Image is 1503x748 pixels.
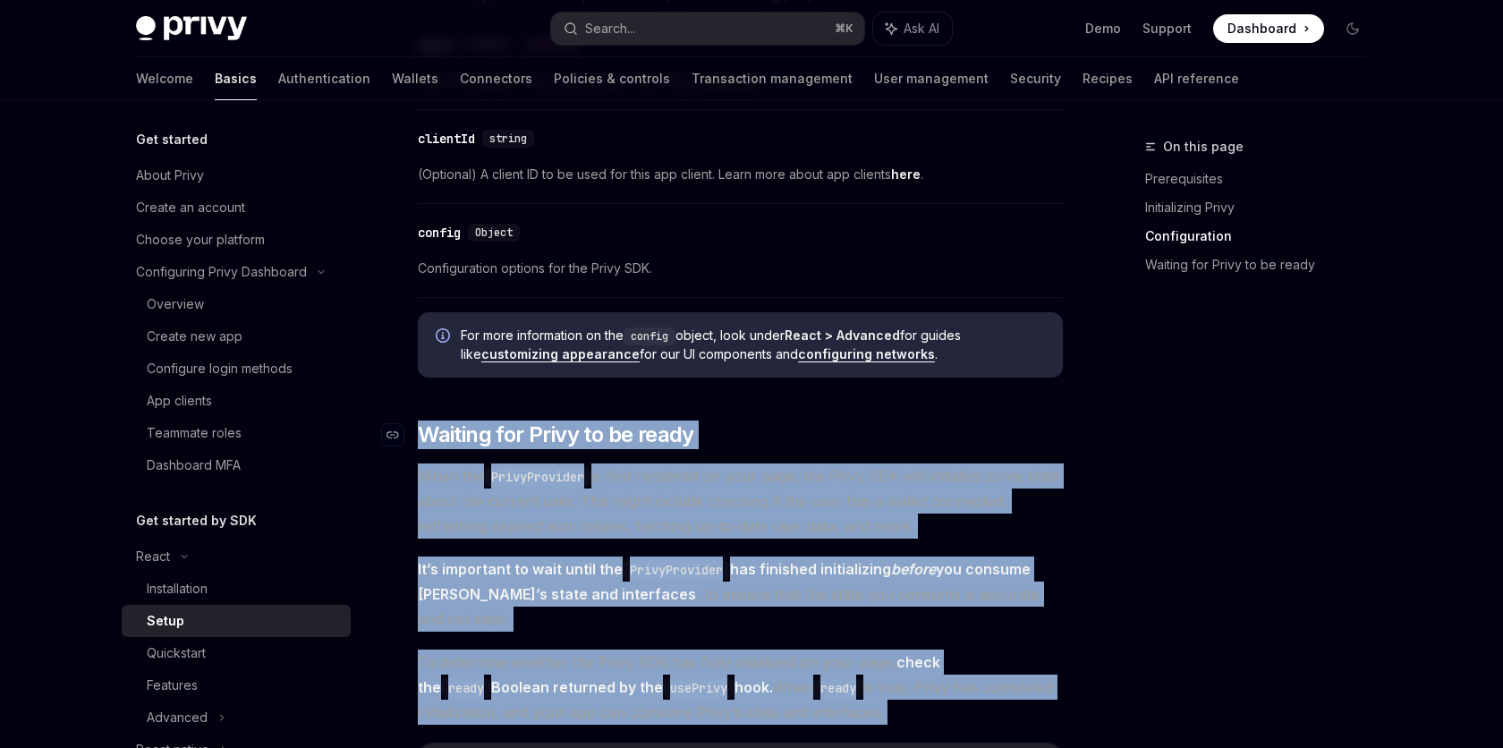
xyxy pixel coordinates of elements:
div: Features [147,675,198,696]
div: Advanced [147,707,208,728]
a: Dashboard [1213,14,1324,43]
a: Initializing Privy [1145,193,1381,222]
a: Security [1010,57,1061,100]
h5: Get started by SDK [136,510,257,531]
div: Setup [147,610,184,632]
svg: Info [436,328,454,346]
span: Configuration options for the Privy SDK. [418,258,1063,279]
a: Features [122,669,351,701]
code: ready [441,678,491,698]
em: before [891,560,936,578]
a: Configure login methods [122,353,351,385]
span: Object [475,225,513,240]
code: config [624,327,675,345]
div: Choose your platform [136,229,265,251]
div: About Privy [136,165,204,186]
a: Navigate to header [382,421,418,449]
a: Create an account [122,191,351,224]
a: Connectors [460,57,532,100]
button: Search...⌘K [551,13,864,45]
div: clientId [418,130,475,148]
a: Configuration [1145,222,1381,251]
code: ready [813,678,863,698]
code: PrivyProvider [484,467,591,487]
div: Dashboard MFA [147,455,241,476]
span: Dashboard [1227,20,1296,38]
a: Teammate roles [122,417,351,449]
code: usePrivy [663,678,735,698]
div: App clients [147,390,212,412]
a: Support [1142,20,1192,38]
div: Configuring Privy Dashboard [136,261,307,283]
span: Ask AI [904,20,939,38]
a: Demo [1085,20,1121,38]
span: (Optional) A client ID to be used for this app client. Learn more about app clients . [418,164,1063,185]
span: , to ensure that the state you consume is accurate and not stale. [418,557,1063,632]
a: Quickstart [122,637,351,669]
span: string [489,132,527,146]
img: dark logo [136,16,247,41]
strong: check the Boolean returned by the hook. [418,653,940,696]
div: Teammate roles [147,422,242,444]
div: config [418,224,461,242]
a: Authentication [278,57,370,100]
div: Quickstart [147,642,206,664]
a: here [891,166,921,183]
a: Policies & controls [554,57,670,100]
span: On this page [1163,136,1244,157]
a: Welcome [136,57,193,100]
a: Installation [122,573,351,605]
span: When the is first rendered on your page, the Privy SDK will initialize some state about the curre... [418,463,1063,539]
a: Recipes [1083,57,1133,100]
a: Overview [122,288,351,320]
div: Search... [585,18,635,39]
span: To determine whether the Privy SDK has fully initialized on your page, When is true, Privy has co... [418,650,1063,725]
a: Choose your platform [122,224,351,256]
a: Waiting for Privy to be ready [1145,251,1381,279]
span: Waiting for Privy to be ready [418,421,694,449]
a: Prerequisites [1145,165,1381,193]
a: Setup [122,605,351,637]
a: customizing appearance [481,346,640,362]
strong: React > Advanced [785,327,900,343]
a: configuring networks [798,346,935,362]
div: Installation [147,578,208,599]
a: Create new app [122,320,351,353]
a: About Privy [122,159,351,191]
strong: It’s important to wait until the has finished initializing you consume [PERSON_NAME]’s state and ... [418,560,1031,603]
span: For more information on the object, look under for guides like for our UI components and . [461,327,1045,363]
div: Configure login methods [147,358,293,379]
a: Wallets [392,57,438,100]
a: Transaction management [692,57,853,100]
div: Create new app [147,326,242,347]
a: Basics [215,57,257,100]
a: App clients [122,385,351,417]
span: ⌘ K [835,21,853,36]
div: React [136,546,170,567]
div: Overview [147,293,204,315]
a: Dashboard MFA [122,449,351,481]
code: PrivyProvider [623,560,730,580]
button: Ask AI [873,13,952,45]
a: User management [874,57,989,100]
a: API reference [1154,57,1239,100]
h5: Get started [136,129,208,150]
div: Create an account [136,197,245,218]
button: Toggle dark mode [1338,14,1367,43]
